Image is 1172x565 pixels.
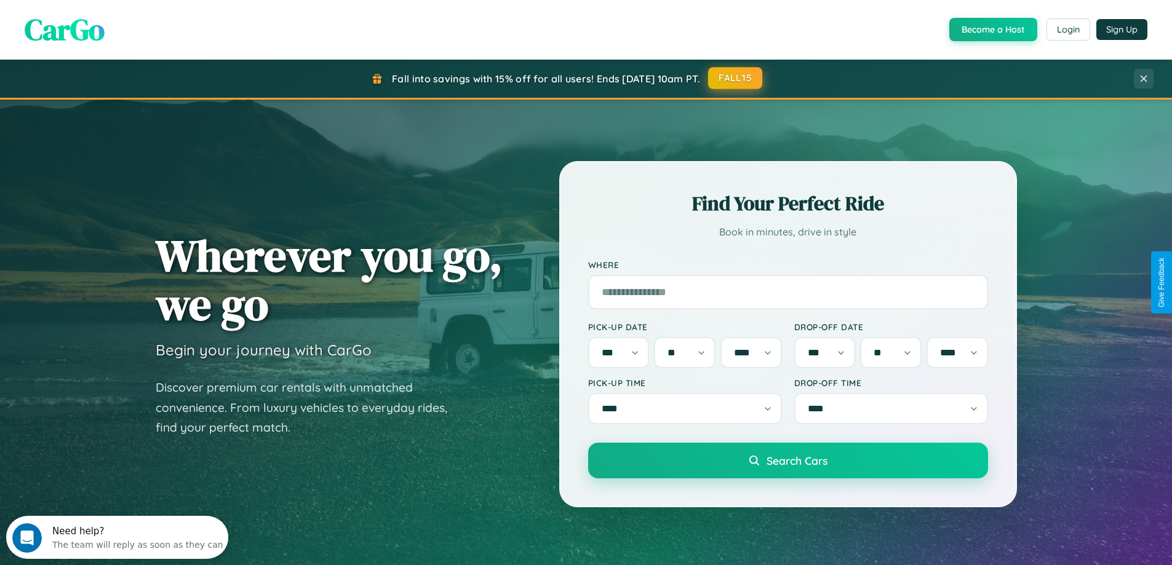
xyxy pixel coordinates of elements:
[1046,18,1090,41] button: Login
[588,223,988,241] p: Book in minutes, drive in style
[588,443,988,478] button: Search Cars
[794,322,988,332] label: Drop-off Date
[1096,19,1147,40] button: Sign Up
[588,259,988,270] label: Where
[156,377,463,438] p: Discover premium car rentals with unmatched convenience. From luxury vehicles to everyday rides, ...
[12,523,42,553] iframe: Intercom live chat
[156,231,503,328] h1: Wherever you go, we go
[156,341,372,359] h3: Begin your journey with CarGo
[949,18,1037,41] button: Become a Host
[588,190,988,217] h2: Find Your Perfect Ride
[46,20,217,33] div: The team will reply as soon as they can
[588,322,782,332] label: Pick-up Date
[46,10,217,20] div: Need help?
[794,377,988,388] label: Drop-off Time
[25,9,105,50] span: CarGo
[708,67,762,89] button: FALL15
[5,5,229,39] div: Open Intercom Messenger
[1157,258,1166,307] div: Give Feedback
[392,73,700,85] span: Fall into savings with 15% off for all users! Ends [DATE] 10am PT.
[767,454,827,467] span: Search Cars
[588,377,782,388] label: Pick-up Time
[6,516,228,559] iframe: Intercom live chat discovery launcher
